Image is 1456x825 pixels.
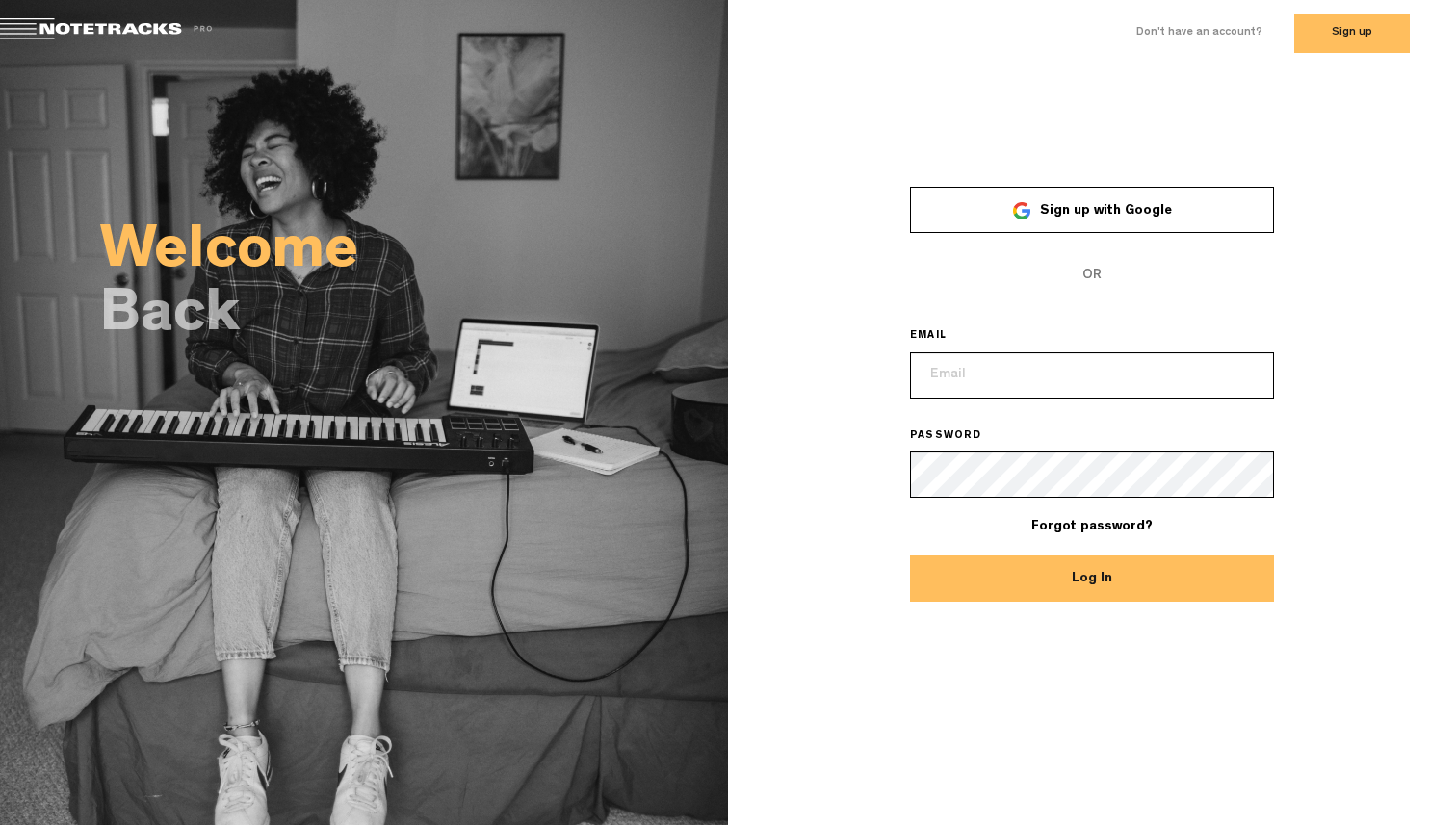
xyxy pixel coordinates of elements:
[1031,520,1153,533] a: Forgot password?
[100,227,728,281] h2: Welcome
[910,555,1274,602] button: Log In
[1040,204,1172,218] span: Sign up with Google
[100,291,728,345] h2: Back
[910,352,1274,399] input: Email
[910,329,974,345] label: EMAIL
[1294,14,1410,53] button: Sign up
[910,252,1274,298] span: OR
[1136,25,1262,41] label: Don't have an account?
[910,429,1009,445] label: PASSWORD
